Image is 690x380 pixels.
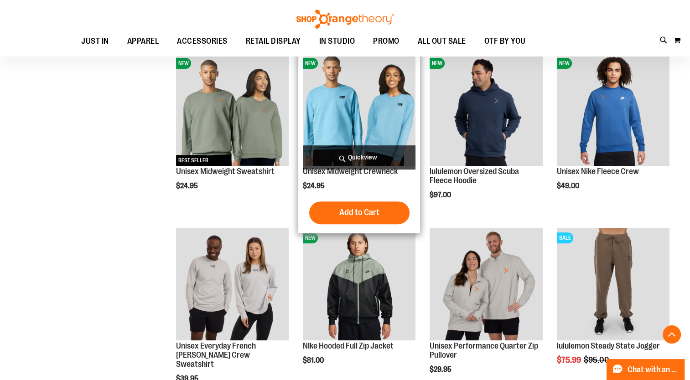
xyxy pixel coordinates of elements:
[303,53,415,166] img: Unisex Midweight Crewneck
[430,53,542,166] img: lululemon Oversized Scuba Fleece Hoodie
[246,31,301,51] span: RETAIL DISPLAY
[557,167,639,176] a: Unisex Nike Fleece Crew
[171,49,293,213] div: product
[430,228,542,340] img: Unisex Performance Quarter Zip Pullover
[430,53,542,167] a: lululemon Oversized Scuba Fleece HoodieNEW
[430,228,542,342] a: Unisex Performance Quarter Zip Pullover
[303,53,415,167] a: Unisex Midweight CrewneckNEW
[557,182,581,190] span: $49.00
[663,325,681,344] button: Back To Top
[303,356,325,365] span: $81.00
[303,228,415,342] a: NIke Hooded Full Zip JacketNEW
[176,58,191,69] span: NEW
[176,53,289,167] a: Unisex Midweight SweatshirtNEWBEST SELLER
[295,10,395,29] img: Shop Orangetheory
[176,155,211,166] span: BEST SELLER
[176,228,289,342] a: Unisex Everyday French Terry Crew Sweatshirt
[176,228,289,340] img: Unisex Everyday French Terry Crew Sweatshirt
[373,31,399,51] span: PROMO
[176,182,199,190] span: $24.95
[628,365,679,374] span: Chat with an Expert
[607,359,685,380] button: Chat with an Expert
[430,365,453,374] span: $29.95
[81,31,109,51] span: JUST IN
[425,49,547,222] div: product
[303,228,415,340] img: NIke Hooded Full Zip Jacket
[127,31,159,51] span: APPAREL
[430,58,445,69] span: NEW
[418,31,466,51] span: ALL OUT SALE
[557,228,669,342] a: lululemon Steady State JoggerSALE
[430,167,519,185] a: lululemon Oversized Scuba Fleece Hoodie
[303,341,394,350] a: NIke Hooded Full Zip Jacket
[557,53,669,167] a: Unisex Nike Fleece CrewNEW
[303,145,415,169] a: Quickview
[430,191,452,199] span: $97.00
[319,31,355,51] span: IN STUDIO
[484,31,526,51] span: OTF BY YOU
[303,232,318,243] span: NEW
[298,49,420,233] div: product
[176,53,289,166] img: Unisex Midweight Sweatshirt
[176,341,256,369] a: Unisex Everyday French [PERSON_NAME] Crew Sweatshirt
[557,228,669,340] img: lululemon Steady State Jogger
[584,355,611,365] span: $95.00
[557,53,669,166] img: Unisex Nike Fleece Crew
[557,355,582,365] span: $75.99
[430,341,538,359] a: Unisex Performance Quarter Zip Pullover
[303,182,326,190] span: $24.95
[303,167,398,176] a: Unisex Midweight Crewneck
[557,341,660,350] a: lululemon Steady State Jogger
[309,201,410,224] button: Add to Cart
[176,167,275,176] a: Unisex Midweight Sweatshirt
[557,232,573,243] span: SALE
[339,207,379,217] span: Add to Cart
[177,31,228,51] span: ACCESSORIES
[303,58,318,69] span: NEW
[557,58,572,69] span: NEW
[552,49,674,213] div: product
